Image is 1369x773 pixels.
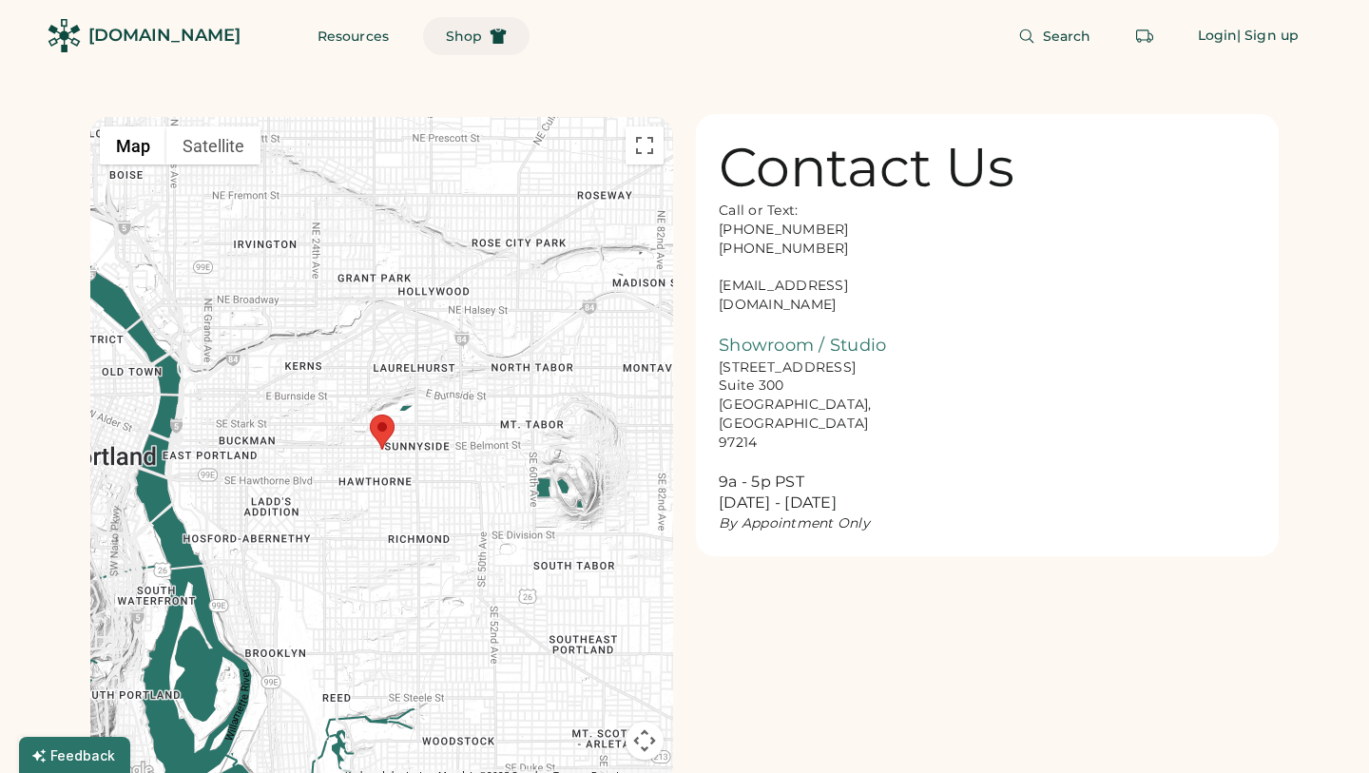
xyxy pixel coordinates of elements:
font: 9a - 5p PST [DATE] - [DATE] [719,473,837,512]
em: By Appointment Only [719,514,870,531]
button: Show street map [100,126,166,164]
font: Showroom / Studio [719,335,886,356]
div: Login [1198,27,1238,46]
button: Retrieve an order [1126,17,1164,55]
span: Shop [446,29,482,43]
div: Contact Us [719,137,1014,198]
button: Search [995,17,1114,55]
div: [DOMAIN_NAME] [88,24,241,48]
button: Shop [423,17,530,55]
button: Toggle fullscreen view [626,126,664,164]
img: Rendered Logo - Screens [48,19,81,52]
button: Map camera controls [626,722,664,760]
div: | Sign up [1237,27,1299,46]
span: Search [1043,29,1091,43]
button: Show satellite imagery [166,126,260,164]
iframe: Front Chat [1279,687,1360,769]
button: Resources [295,17,412,55]
div: Call or Text: [PHONE_NUMBER] [PHONE_NUMBER] [EMAIL_ADDRESS][DOMAIN_NAME] [STREET_ADDRESS] Suite 3... [719,202,909,533]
